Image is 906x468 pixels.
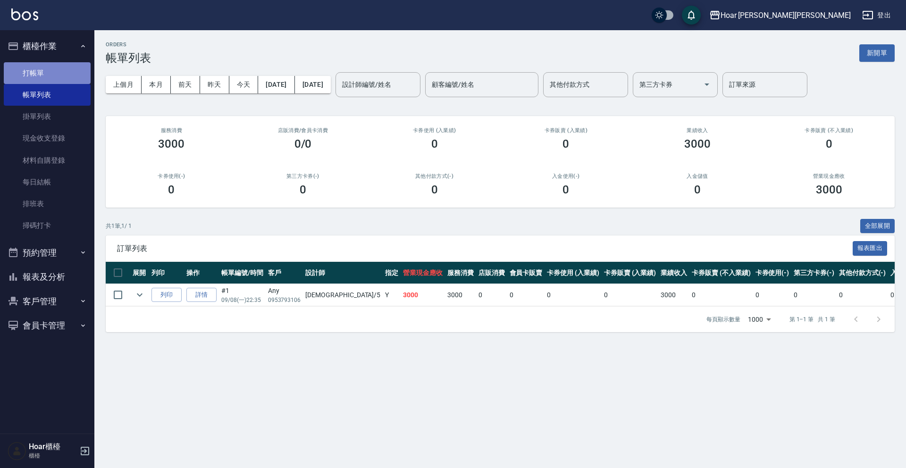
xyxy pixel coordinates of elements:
span: 訂單列表 [117,244,853,253]
th: 卡券販賣 (入業績) [602,262,659,284]
a: 帳單列表 [4,84,91,106]
td: 0 [837,284,889,306]
h3: 帳單列表 [106,51,151,65]
button: 櫃檯作業 [4,34,91,58]
h2: 第三方卡券(-) [249,173,358,179]
th: 設計師 [303,262,383,284]
h3: 0 [562,137,569,150]
th: 卡券使用(-) [753,262,792,284]
p: 09/08 (一) 22:35 [221,296,263,304]
th: 帳單編號/時間 [219,262,266,284]
a: 詳情 [186,288,217,302]
td: 3000 [445,284,476,306]
div: Hoar [PERSON_NAME][PERSON_NAME] [721,9,851,21]
a: 每日結帳 [4,171,91,193]
th: 會員卡販賣 [507,262,545,284]
button: 列印 [151,288,182,302]
th: 店販消費 [476,262,507,284]
button: 登出 [858,7,895,24]
p: 共 1 筆, 1 / 1 [106,222,132,230]
th: 列印 [149,262,184,284]
h2: 店販消費 /會員卡消費 [249,127,358,134]
h2: 卡券販賣 (不入業績) [774,127,883,134]
a: 現金收支登錄 [4,127,91,149]
h2: 入金儲值 [643,173,752,179]
button: 客戶管理 [4,289,91,314]
button: 全部展開 [860,219,895,234]
th: 業績收入 [658,262,689,284]
td: #1 [219,284,266,306]
button: 今天 [229,76,259,93]
h3: 0 [431,183,438,196]
h2: ORDERS [106,42,151,48]
td: 0 [689,284,753,306]
h3: 0/0 [294,137,312,150]
th: 卡券販賣 (不入業績) [689,262,753,284]
div: Any [268,286,301,296]
h3: 0 [562,183,569,196]
th: 第三方卡券(-) [791,262,837,284]
th: 展開 [130,262,149,284]
h2: 卡券販賣 (入業績) [512,127,621,134]
th: 指定 [383,262,401,284]
td: 0 [476,284,507,306]
button: 報表匯出 [853,241,888,256]
button: 預約管理 [4,241,91,265]
td: Y [383,284,401,306]
h2: 卡券使用(-) [117,173,226,179]
td: [DEMOGRAPHIC_DATA] /5 [303,284,383,306]
h3: 3000 [158,137,185,150]
th: 服務消費 [445,262,476,284]
th: 營業現金應收 [401,262,445,284]
p: 櫃檯 [29,451,77,460]
button: 報表及分析 [4,265,91,289]
h2: 其他付款方式(-) [380,173,489,179]
button: 會員卡管理 [4,313,91,338]
a: 掃碼打卡 [4,215,91,236]
h3: 3000 [816,183,842,196]
button: expand row [133,288,147,302]
th: 卡券使用 (入業績) [545,262,602,284]
h3: 0 [168,183,175,196]
td: 0 [602,284,659,306]
button: 本月 [142,76,171,93]
td: 3000 [658,284,689,306]
button: 前天 [171,76,200,93]
p: 每頁顯示數量 [706,315,740,324]
img: Logo [11,8,38,20]
a: 材料自購登錄 [4,150,91,171]
h3: 0 [300,183,306,196]
h3: 3000 [684,137,711,150]
td: 0 [753,284,792,306]
td: 0 [791,284,837,306]
button: [DATE] [258,76,294,93]
h2: 營業現金應收 [774,173,883,179]
a: 打帳單 [4,62,91,84]
a: 報表匯出 [853,243,888,252]
button: Open [699,77,714,92]
td: 0 [545,284,602,306]
img: Person [8,442,26,460]
h3: 0 [431,137,438,150]
a: 排班表 [4,193,91,215]
a: 新開單 [859,48,895,57]
h2: 業績收入 [643,127,752,134]
button: 上個月 [106,76,142,93]
p: 0953793106 [268,296,301,304]
th: 客戶 [266,262,303,284]
h3: 服務消費 [117,127,226,134]
button: save [682,6,701,25]
a: 掛單列表 [4,106,91,127]
p: 第 1–1 筆 共 1 筆 [789,315,835,324]
button: [DATE] [295,76,331,93]
th: 操作 [184,262,219,284]
td: 0 [507,284,545,306]
h3: 0 [826,137,832,150]
h2: 入金使用(-) [512,173,621,179]
td: 3000 [401,284,445,306]
h5: Hoar櫃檯 [29,442,77,451]
h3: 0 [694,183,701,196]
h2: 卡券使用 (入業績) [380,127,489,134]
button: 新開單 [859,44,895,62]
div: 1000 [744,307,774,332]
